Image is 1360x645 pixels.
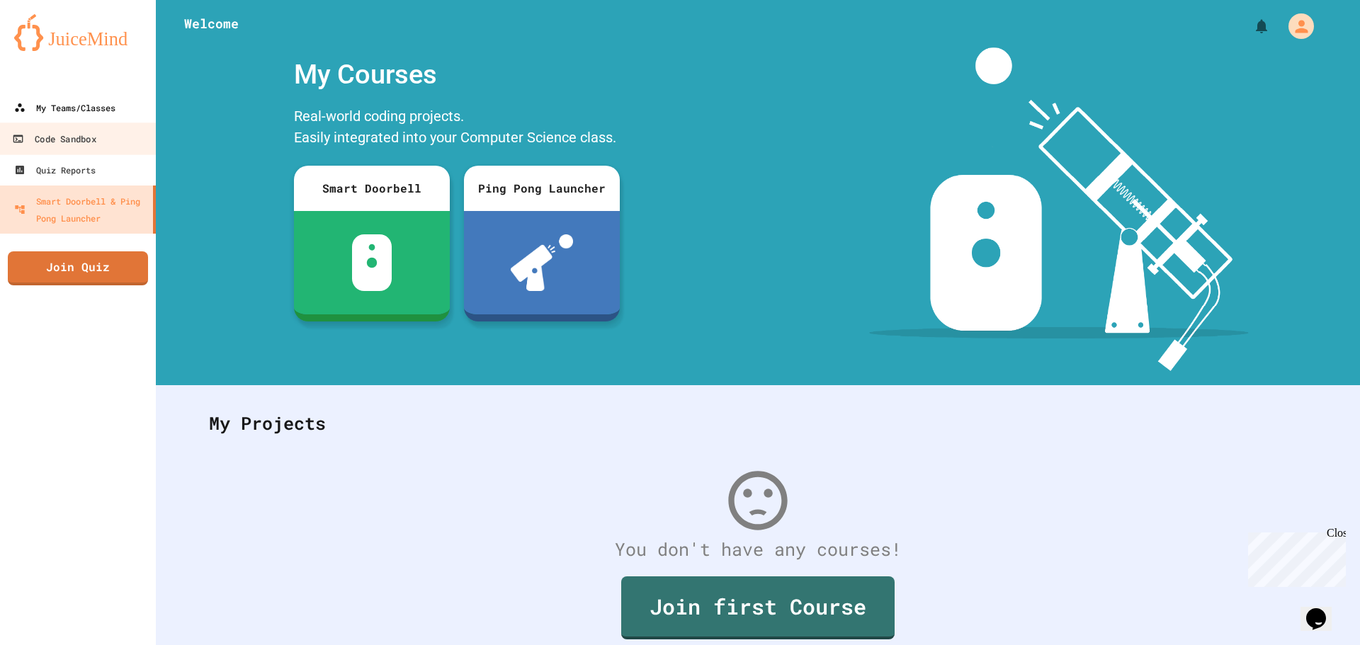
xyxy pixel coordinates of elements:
[294,166,450,211] div: Smart Doorbell
[464,166,620,211] div: Ping Pong Launcher
[287,47,627,102] div: My Courses
[8,251,148,285] a: Join Quiz
[511,234,574,291] img: ppl-with-ball.png
[14,193,147,227] div: Smart Doorbell & Ping Pong Launcher
[1300,588,1346,631] iframe: chat widget
[287,102,627,155] div: Real-world coding projects. Easily integrated into your Computer Science class.
[14,161,96,178] div: Quiz Reports
[195,396,1321,451] div: My Projects
[352,234,392,291] img: sdb-white.svg
[14,99,115,116] div: My Teams/Classes
[6,6,98,90] div: Chat with us now!Close
[12,130,96,148] div: Code Sandbox
[1242,527,1346,587] iframe: chat widget
[869,47,1249,371] img: banner-image-my-projects.png
[1274,10,1317,42] div: My Account
[621,576,895,639] a: Join first Course
[1227,14,1274,38] div: My Notifications
[195,536,1321,563] div: You don't have any courses!
[14,14,142,51] img: logo-orange.svg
